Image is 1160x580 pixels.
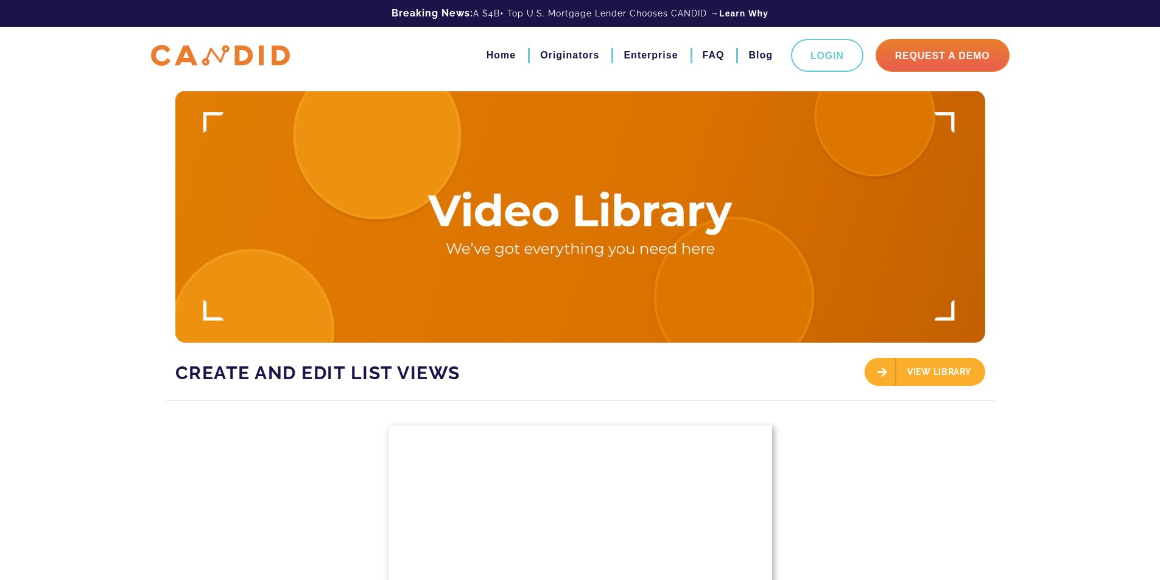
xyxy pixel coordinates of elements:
[175,349,571,391] h1: Create and Edit List Views
[540,45,599,66] a: Originators
[624,45,678,66] a: Enterprise
[703,45,725,66] a: FAQ
[865,377,985,388] a: View Library
[392,7,473,19] b: Breaking News:
[151,45,290,66] img: CANDID APP
[865,358,985,386] div: View Library
[748,45,773,66] a: Blog
[175,91,985,343] img: Video Library Hero
[719,7,768,19] a: Learn Why
[487,45,516,66] a: Home
[791,39,863,72] a: Login
[876,39,1010,72] a: Request A Demo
